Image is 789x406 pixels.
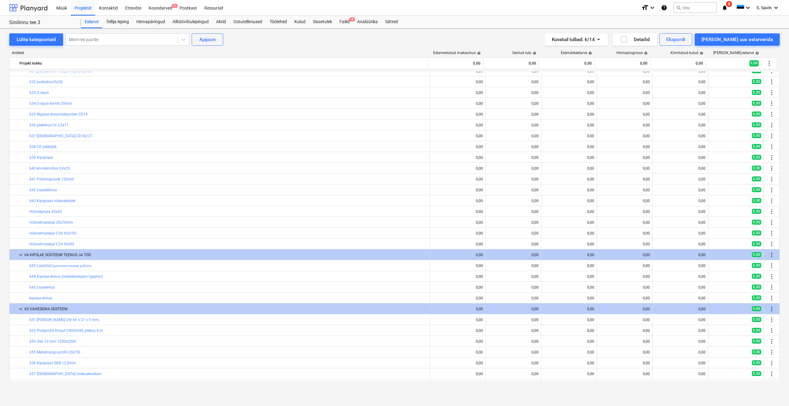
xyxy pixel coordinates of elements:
[599,91,650,95] div: 0,00
[768,165,775,172] span: Rohkem tegevusi
[169,16,212,28] a: Alltöövõtulepingud
[599,177,650,181] div: 0,00
[671,51,703,55] div: Kinnitatud kulud
[752,371,761,376] span: 0,00
[29,318,99,322] a: 651 [PERSON_NAME] UW 66 x 37 x 3 mm,
[29,285,55,290] a: 645 Lisateenus
[599,231,650,235] div: 0,00
[666,36,685,44] div: Ekspordi
[599,145,650,149] div: 0,00
[655,328,706,333] div: 0,00
[768,251,775,259] span: Rohkem tegevusi
[29,372,102,376] a: 657 [DEMOGRAPHIC_DATA] niiskuskindlam
[752,339,761,344] span: 0,00
[599,296,650,300] div: 0,00
[382,16,402,28] div: Sätted
[488,328,539,333] div: 0,00
[752,274,761,279] span: 0,00
[768,262,775,269] span: Rohkem tegevusi
[29,339,76,344] a: 654 Osb 12 mm 1250x2500
[488,166,539,171] div: 0,00
[17,251,24,259] span: keyboard_arrow_down
[599,372,650,376] div: 0,00
[752,198,761,203] span: 0,00
[353,16,382,28] a: Analüütika
[599,274,650,279] div: 0,00
[599,350,650,354] div: 0,00
[599,80,650,84] div: 0,00
[433,296,483,300] div: 0,00
[29,123,69,127] a: 636 plekikruvi ln 3,5x11
[768,316,775,324] span: Rohkem tegevusi
[544,253,594,257] div: 0,00
[655,155,706,160] div: 0,00
[291,16,309,28] div: Kulud
[620,36,650,44] div: Detailid
[655,361,706,365] div: 0,00
[488,264,539,268] div: 0,00
[599,220,650,225] div: 0,00
[655,264,706,268] div: 0,00
[655,220,706,225] div: 0,00
[768,154,775,161] span: Rohkem tegevusi
[752,166,761,171] span: 0,00
[752,263,761,268] span: 0,00
[230,16,266,28] a: Ostutellimused
[19,58,425,68] div: Projekt kokku
[752,230,761,235] span: 0,00
[599,328,650,333] div: 0,00
[655,285,706,290] div: 0,00
[488,274,539,279] div: 0,00
[433,339,483,344] div: 0,00
[752,252,761,257] span: 0,00
[433,134,483,138] div: 0,00
[752,285,761,290] span: 0,00
[488,318,539,322] div: 0,00
[433,231,483,235] div: 0,00
[768,349,775,356] span: Rohkem tegevusi
[655,177,706,181] div: 0,00
[544,328,594,333] div: 0,00
[768,230,775,237] span: Rohkem tegevusi
[266,16,291,28] a: Töölehed
[655,350,706,354] div: 0,00
[476,51,481,55] span: help
[133,16,169,28] a: Hinnapäringud
[544,166,594,171] div: 0,00
[655,188,706,192] div: 0,00
[488,242,539,246] div: 0,00
[599,199,650,203] div: 0,00
[754,51,759,55] span: help
[544,145,594,149] div: 0,00
[29,155,53,160] a: 639 Kipsplaat
[488,199,539,203] div: 0,00
[488,145,539,149] div: 0,00
[29,112,87,116] a: 635 Ripplae distantsklamber CD14
[599,112,650,116] div: 0,00
[544,242,594,246] div: 0,00
[531,51,536,55] span: help
[752,349,761,354] span: 0,00
[17,305,24,313] span: keyboard_arrow_down
[433,253,483,257] div: 0,00
[752,306,761,311] span: 0,00
[702,36,773,44] div: [PERSON_NAME] uus eelarverida
[752,112,761,116] span: 0,00
[433,242,483,246] div: 0,00
[488,134,539,138] div: 0,00
[599,318,650,322] div: 0,00
[544,91,594,95] div: 0,00
[433,166,483,171] div: 0,00
[488,91,539,95] div: 0,00
[655,318,706,322] div: 0,00
[544,274,594,279] div: 0,00
[752,220,761,225] span: 0,00
[433,123,483,127] div: 0,00
[768,219,775,226] span: Rohkem tegevusi
[752,155,761,160] span: 0,00
[768,208,775,215] span: Rohkem tegevusi
[29,264,92,268] a: 643 Lisatööd/дополнительные работы
[349,17,355,22] span: 4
